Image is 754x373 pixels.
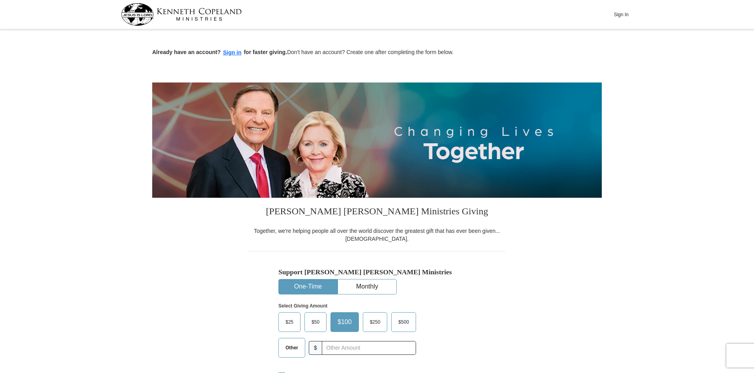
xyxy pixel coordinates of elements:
span: $250 [366,316,384,328]
img: kcm-header-logo.svg [121,3,242,26]
input: Other Amount [322,341,416,355]
span: $500 [394,316,413,328]
h3: [PERSON_NAME] [PERSON_NAME] Ministries Giving [249,198,505,227]
span: $ [309,341,322,355]
div: Together, we're helping people all over the world discover the greatest gift that has ever been g... [249,227,505,243]
button: Monthly [338,279,396,294]
p: Don't have an account? Create one after completing the form below. [152,48,602,57]
h5: Support [PERSON_NAME] [PERSON_NAME] Ministries [278,268,476,276]
strong: Select Giving Amount [278,303,327,309]
button: Sign in [221,48,244,57]
span: $100 [334,316,356,328]
button: Sign In [609,8,633,21]
button: One-Time [279,279,337,294]
strong: Already have an account? for faster giving. [152,49,287,55]
span: $50 [308,316,323,328]
span: $25 [282,316,297,328]
span: Other [282,342,302,354]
